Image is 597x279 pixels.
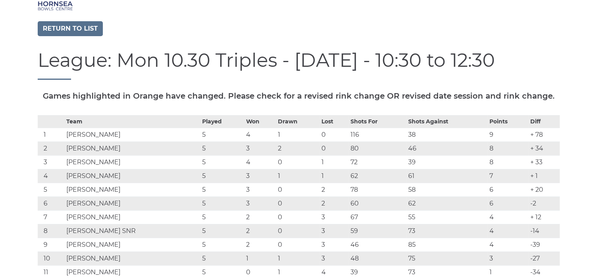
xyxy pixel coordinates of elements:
[349,155,406,169] td: 72
[276,210,319,224] td: 0
[487,224,528,238] td: 4
[487,210,528,224] td: 4
[200,155,244,169] td: 5
[276,251,319,265] td: 1
[487,128,528,141] td: 9
[406,251,487,265] td: 75
[200,224,244,238] td: 5
[349,210,406,224] td: 67
[244,238,276,251] td: 2
[276,238,319,251] td: 0
[64,224,200,238] td: [PERSON_NAME] SNR
[487,115,528,128] th: Points
[406,169,487,183] td: 61
[349,141,406,155] td: 80
[38,224,65,238] td: 8
[528,155,560,169] td: + 33
[276,183,319,196] td: 0
[528,238,560,251] td: -39
[487,265,528,279] td: 1
[319,196,349,210] td: 2
[38,196,65,210] td: 6
[487,183,528,196] td: 6
[528,115,560,128] th: Diff
[38,128,65,141] td: 1
[528,128,560,141] td: + 78
[528,169,560,183] td: + 1
[276,115,319,128] th: Drawn
[38,238,65,251] td: 9
[64,265,200,279] td: [PERSON_NAME]
[244,128,276,141] td: 4
[276,169,319,183] td: 1
[528,224,560,238] td: -14
[528,141,560,155] td: + 34
[319,115,349,128] th: Lost
[200,128,244,141] td: 5
[38,155,65,169] td: 3
[406,238,487,251] td: 85
[528,183,560,196] td: + 20
[38,92,560,100] h5: Games highlighted in Orange have changed. Please check for a revised rink change OR revised date ...
[38,210,65,224] td: 7
[64,169,200,183] td: [PERSON_NAME]
[38,251,65,265] td: 10
[64,155,200,169] td: [PERSON_NAME]
[64,251,200,265] td: [PERSON_NAME]
[200,265,244,279] td: 5
[528,251,560,265] td: -27
[38,265,65,279] td: 11
[200,141,244,155] td: 5
[349,251,406,265] td: 48
[319,210,349,224] td: 3
[200,115,244,128] th: Played
[200,210,244,224] td: 5
[64,238,200,251] td: [PERSON_NAME]
[487,155,528,169] td: 8
[319,128,349,141] td: 0
[349,238,406,251] td: 46
[487,141,528,155] td: 8
[200,251,244,265] td: 5
[276,128,319,141] td: 1
[319,169,349,183] td: 1
[319,224,349,238] td: 3
[276,141,319,155] td: 2
[406,115,487,128] th: Shots Against
[319,251,349,265] td: 3
[406,183,487,196] td: 58
[244,251,276,265] td: 1
[276,196,319,210] td: 0
[406,128,487,141] td: 38
[406,155,487,169] td: 39
[244,196,276,210] td: 3
[244,183,276,196] td: 3
[406,141,487,155] td: 46
[276,265,319,279] td: 1
[38,141,65,155] td: 2
[244,141,276,155] td: 3
[244,115,276,128] th: Won
[349,128,406,141] td: 116
[528,265,560,279] td: -34
[487,238,528,251] td: 4
[406,210,487,224] td: 55
[406,265,487,279] td: 73
[38,169,65,183] td: 4
[38,21,103,36] a: Return to list
[349,196,406,210] td: 60
[244,210,276,224] td: 2
[349,183,406,196] td: 78
[349,115,406,128] th: Shots For
[528,210,560,224] td: + 12
[276,224,319,238] td: 0
[349,265,406,279] td: 39
[276,155,319,169] td: 0
[406,224,487,238] td: 73
[38,183,65,196] td: 5
[319,155,349,169] td: 1
[244,265,276,279] td: 0
[38,50,560,80] h1: League: Mon 10.30 Triples - [DATE] - 10:30 to 12:30
[487,196,528,210] td: 6
[64,196,200,210] td: [PERSON_NAME]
